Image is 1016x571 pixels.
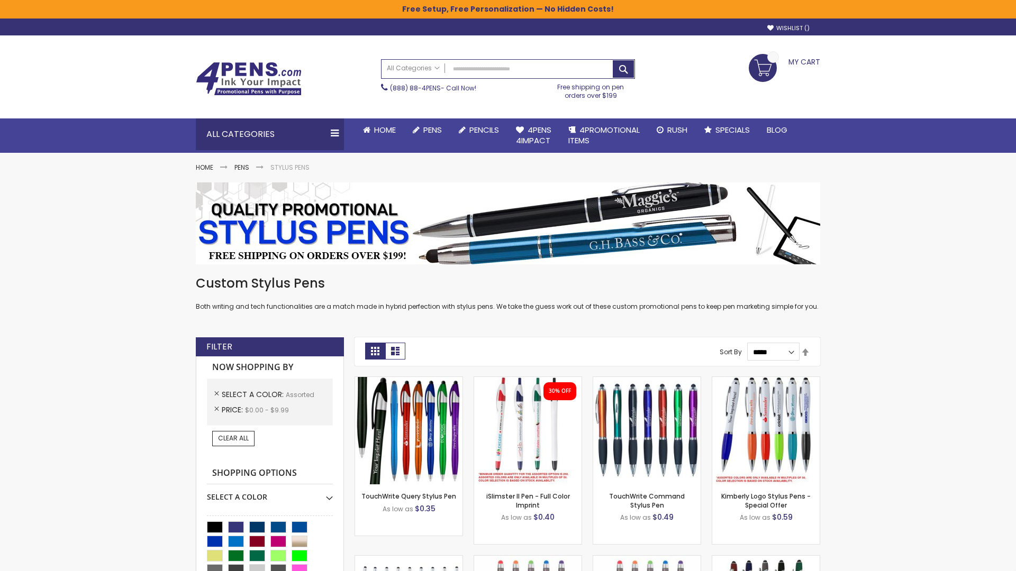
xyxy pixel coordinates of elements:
[196,118,344,150] div: All Categories
[549,388,571,395] div: 30% OFF
[365,343,385,360] strong: Grid
[218,434,249,443] span: Clear All
[560,118,648,153] a: 4PROMOTIONALITEMS
[516,124,551,146] span: 4Pens 4impact
[390,84,476,93] span: - Call Now!
[415,503,436,514] span: $0.35
[404,118,450,142] a: Pens
[712,555,820,564] a: Custom Soft Touch® Metal Pens with Stylus-Assorted
[207,462,333,485] strong: Shopping Options
[767,24,810,32] a: Wishlist
[568,124,640,146] span: 4PROMOTIONAL ITEMS
[469,124,499,135] span: Pencils
[667,124,687,135] span: Rush
[222,404,245,415] span: Price
[620,513,651,522] span: As low as
[361,492,456,501] a: TouchWrite Query Stylus Pen
[593,377,701,484] img: TouchWrite Command Stylus Pen-Assorted
[234,163,249,172] a: Pens
[383,504,413,513] span: As low as
[286,390,314,399] span: Assorted
[222,389,286,400] span: Select A Color
[207,484,333,502] div: Select A Color
[609,492,685,509] a: TouchWrite Command Stylus Pen
[245,406,289,415] span: $0.00 - $9.99
[715,124,750,135] span: Specials
[696,118,758,142] a: Specials
[712,377,820,484] img: Kimberly Logo Stylus Pens-Assorted
[501,513,532,522] span: As low as
[196,275,820,292] h1: Custom Stylus Pens
[206,341,232,353] strong: Filter
[390,84,441,93] a: (888) 88-4PENS
[355,377,462,484] img: TouchWrite Query Stylus Pen-Assorted
[547,79,636,100] div: Free shipping on pen orders over $199
[652,512,674,522] span: $0.49
[450,118,507,142] a: Pencils
[593,555,701,564] a: Islander Softy Gel with Stylus - ColorJet Imprint-Assorted
[355,555,462,564] a: Stiletto Advertising Stylus Pens-Assorted
[474,376,582,385] a: iSlimster II - Full Color-Assorted
[772,512,793,522] span: $0.59
[382,60,445,77] a: All Categories
[486,492,570,509] a: iSlimster II Pen - Full Color Imprint
[474,377,582,484] img: iSlimster II - Full Color-Assorted
[721,492,811,509] a: Kimberly Logo Stylus Pens - Special Offer
[387,64,440,72] span: All Categories
[474,555,582,564] a: Islander Softy Gel Pen with Stylus-Assorted
[207,356,333,379] strong: Now Shopping by
[374,124,396,135] span: Home
[720,347,742,356] label: Sort By
[740,513,770,522] span: As low as
[196,275,820,311] div: Both writing and tech functionalities are a match made in hybrid perfection with stylus pens. We ...
[355,118,404,142] a: Home
[196,163,213,172] a: Home
[196,182,820,264] img: Stylus Pens
[648,118,696,142] a: Rush
[758,118,796,142] a: Blog
[270,163,310,172] strong: Stylus Pens
[212,431,255,446] a: Clear All
[767,124,787,135] span: Blog
[423,124,442,135] span: Pens
[355,376,462,385] a: TouchWrite Query Stylus Pen-Assorted
[593,376,701,385] a: TouchWrite Command Stylus Pen-Assorted
[507,118,560,153] a: 4Pens4impact
[712,376,820,385] a: Kimberly Logo Stylus Pens-Assorted
[533,512,555,522] span: $0.40
[196,62,302,96] img: 4Pens Custom Pens and Promotional Products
